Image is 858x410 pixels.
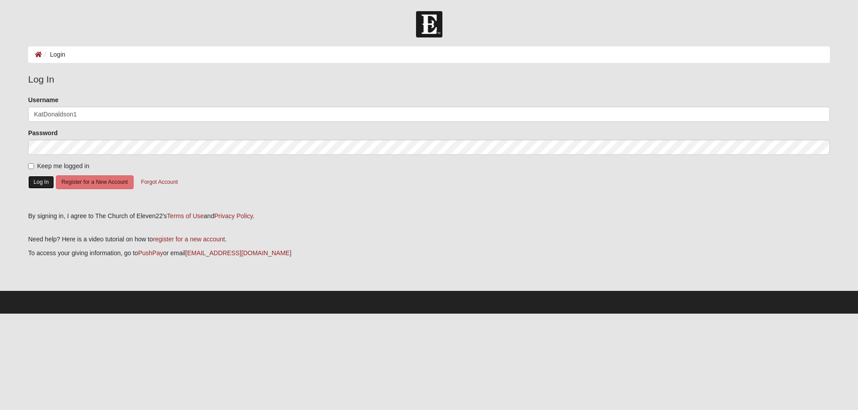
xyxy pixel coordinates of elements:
[28,211,830,221] div: By signing in, I agree to The Church of Eleven22's and .
[138,249,163,257] a: PushPay
[28,235,830,244] p: Need help? Here is a video tutorial on how to .
[28,95,59,104] label: Username
[214,212,252,219] a: Privacy Policy
[28,128,58,137] label: Password
[37,162,89,170] span: Keep me logged in
[42,50,65,59] li: Login
[28,248,830,258] p: To access your giving information, go to or email
[135,175,184,189] button: Forgot Account
[416,11,442,37] img: Church of Eleven22 Logo
[28,176,54,189] button: Log In
[28,72,830,87] legend: Log In
[185,249,291,257] a: [EMAIL_ADDRESS][DOMAIN_NAME]
[153,236,225,243] a: register for a new account
[167,212,204,219] a: Terms of Use
[28,163,34,169] input: Keep me logged in
[56,175,134,189] button: Register for a New Account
